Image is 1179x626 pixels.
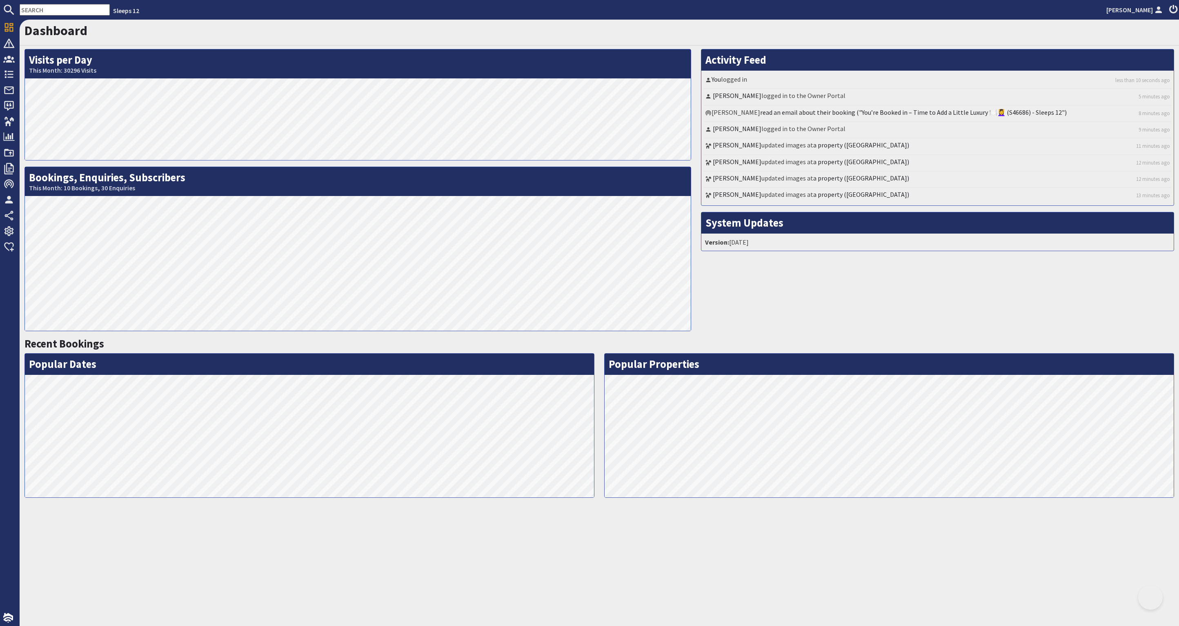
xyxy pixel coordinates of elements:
[1139,109,1170,117] a: 8 minutes ago
[813,141,909,149] a: a property ([GEOGRAPHIC_DATA])
[605,354,1174,375] h2: Popular Properties
[703,188,1172,203] li: updated images at
[1139,93,1170,100] a: 5 minutes ago
[1136,159,1170,167] a: 12 minutes ago
[705,53,766,67] a: Activity Feed
[713,174,761,182] a: [PERSON_NAME]
[703,155,1172,172] li: updated images at
[20,4,110,16] input: SEARCH
[113,7,139,15] a: Sleeps 12
[713,141,761,149] a: [PERSON_NAME]
[813,158,909,166] a: a property ([GEOGRAPHIC_DATA])
[712,75,721,83] a: You
[703,138,1172,155] li: updated images at
[703,106,1172,122] li: [PERSON_NAME]
[29,184,687,192] small: This Month: 10 Bookings, 30 Enquiries
[1106,5,1164,15] a: [PERSON_NAME]
[25,49,691,78] h2: Visits per Day
[24,22,87,39] a: Dashboard
[703,73,1172,89] li: logged in
[29,67,687,74] small: This Month: 30296 Visits
[713,91,761,100] a: [PERSON_NAME]
[1115,76,1170,84] a: less than 10 seconds ago
[3,613,13,623] img: staytech_i_w-64f4e8e9ee0a9c174fd5317b4b171b261742d2d393467e5bdba4413f4f884c10.svg
[1136,175,1170,183] a: 12 minutes ago
[1136,192,1170,199] a: 13 minutes ago
[1139,126,1170,134] a: 9 minutes ago
[713,158,761,166] a: [PERSON_NAME]
[703,172,1172,188] li: updated images at
[703,236,1172,249] li: [DATE]
[705,216,783,229] a: System Updates
[25,354,594,375] h2: Popular Dates
[25,167,691,196] h2: Bookings, Enquiries, Subscribers
[703,89,1172,105] li: logged in to the Owner Portal
[705,238,729,246] strong: Version:
[713,190,761,198] a: [PERSON_NAME]
[703,122,1172,138] li: logged in to the Owner Portal
[813,190,909,198] a: a property ([GEOGRAPHIC_DATA])
[813,174,909,182] a: a property ([GEOGRAPHIC_DATA])
[760,108,1067,116] a: read an email about their booking ("You’re Booked in – Time to Add a Little Luxury 🍽️💆‍♀️ (S46686...
[24,337,104,350] a: Recent Bookings
[1138,585,1163,610] iframe: Toggle Customer Support
[713,125,761,133] a: [PERSON_NAME]
[1136,142,1170,150] a: 11 minutes ago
